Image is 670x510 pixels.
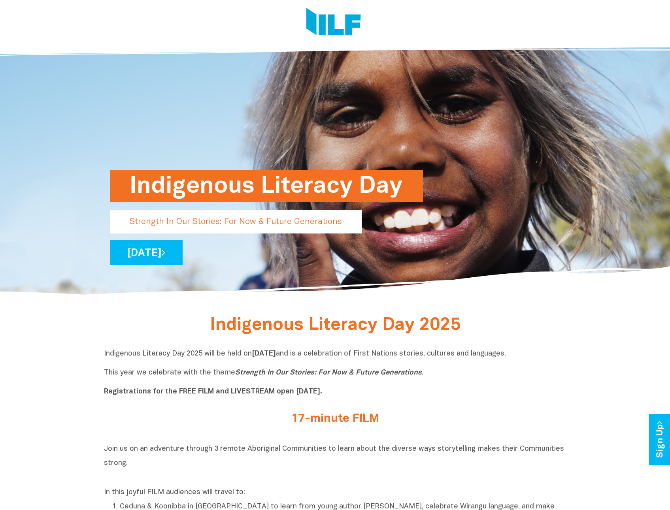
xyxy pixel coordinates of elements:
[252,350,276,357] b: [DATE]
[187,412,483,425] h2: 17-minute FILM
[130,170,403,202] h1: Indigenous Literacy Day
[235,369,422,376] i: Strength In Our Stories: For Now & Future Generations
[110,240,183,265] a: [DATE]
[104,388,322,395] b: Registrations for the FREE FILM and LIVESTREAM open [DATE].
[104,446,564,467] span: Join us on an adventure through 3 remote Aboriginal Communities to learn about the diverse ways s...
[104,349,566,397] p: Indigenous Literacy Day 2025 will be held on and is a celebration of First Nations stories, cultu...
[104,488,566,497] p: In this joyful FILM audiences will travel to:
[110,210,362,233] p: Strength In Our Stories: For Now & Future Generations
[306,8,361,38] img: Logo
[210,317,461,333] span: Indigenous Literacy Day 2025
